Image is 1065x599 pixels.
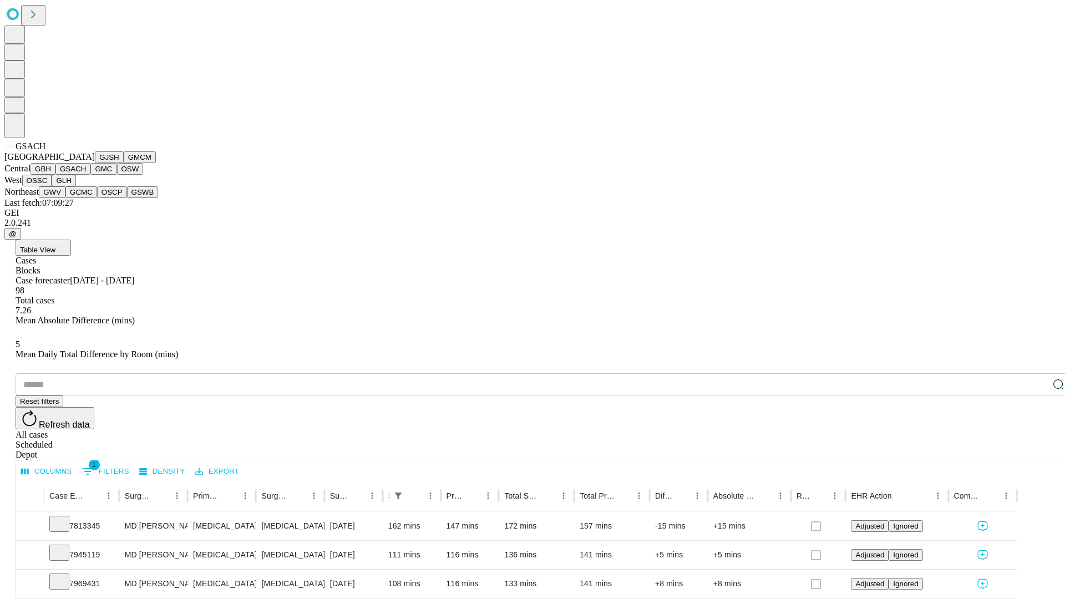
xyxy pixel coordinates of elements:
[193,570,250,598] div: [MEDICAL_DATA]
[480,488,496,504] button: Menu
[89,459,100,470] span: 1
[193,512,250,540] div: [MEDICAL_DATA]
[504,570,569,598] div: 133 mins
[79,463,132,480] button: Show filters
[4,198,74,207] span: Last fetch: 07:09:27
[851,549,889,561] button: Adjusted
[22,546,38,565] button: Expand
[855,580,884,588] span: Adjusted
[16,339,20,349] span: 5
[4,152,95,161] span: [GEOGRAPHIC_DATA]
[192,463,242,480] button: Export
[125,491,153,500] div: Surgeon Name
[169,488,185,504] button: Menu
[291,488,306,504] button: Sort
[580,570,644,598] div: 141 mins
[893,488,909,504] button: Sort
[261,491,289,500] div: Surgery Name
[998,488,1014,504] button: Menu
[22,175,52,186] button: OSSC
[49,512,114,540] div: 7813345
[101,488,116,504] button: Menu
[655,570,702,598] div: +8 mins
[16,407,94,429] button: Refresh data
[616,488,631,504] button: Sort
[851,578,889,590] button: Adjusted
[388,570,435,598] div: 108 mins
[16,276,70,285] span: Case forecaster
[954,491,982,500] div: Comments
[893,551,918,559] span: Ignored
[97,186,127,198] button: OSCP
[797,491,811,500] div: Resolved in EHR
[39,420,90,429] span: Refresh data
[330,512,377,540] div: [DATE]
[556,488,571,504] button: Menu
[757,488,773,504] button: Sort
[261,512,318,540] div: [MEDICAL_DATA] REPAIR [MEDICAL_DATA] INITIAL
[136,463,188,480] button: Density
[4,208,1061,218] div: GEI
[55,163,90,175] button: GSACH
[713,512,785,540] div: +15 mins
[306,488,322,504] button: Menu
[31,163,55,175] button: GBH
[125,570,182,598] div: MD [PERSON_NAME] [PERSON_NAME]
[52,175,75,186] button: GLH
[390,488,406,504] div: 1 active filter
[689,488,705,504] button: Menu
[85,488,101,504] button: Sort
[423,488,438,504] button: Menu
[237,488,253,504] button: Menu
[4,218,1061,228] div: 2.0.241
[504,512,569,540] div: 172 mins
[447,570,494,598] div: 116 mins
[983,488,998,504] button: Sort
[193,541,250,569] div: [MEDICAL_DATA]
[222,488,237,504] button: Sort
[124,151,156,163] button: GMCM
[855,551,884,559] span: Adjusted
[9,230,17,238] span: @
[16,395,63,407] button: Reset filters
[674,488,689,504] button: Sort
[154,488,169,504] button: Sort
[20,397,59,405] span: Reset filters
[930,488,946,504] button: Menu
[447,512,494,540] div: 147 mins
[193,491,221,500] div: Primary Service
[125,541,182,569] div: MD [PERSON_NAME] [PERSON_NAME]
[49,541,114,569] div: 7945119
[349,488,364,504] button: Sort
[827,488,843,504] button: Menu
[330,491,348,500] div: Surgery Date
[773,488,788,504] button: Menu
[18,463,75,480] button: Select columns
[893,522,918,530] span: Ignored
[504,491,539,500] div: Total Scheduled Duration
[39,186,65,198] button: GWV
[851,520,889,532] button: Adjusted
[655,512,702,540] div: -15 mins
[117,163,144,175] button: OSW
[655,541,702,569] div: +5 mins
[540,488,556,504] button: Sort
[16,349,178,359] span: Mean Daily Total Difference by Room (mins)
[95,151,124,163] button: GJSH
[713,541,785,569] div: +5 mins
[22,575,38,594] button: Expand
[16,240,71,256] button: Table View
[330,541,377,569] div: [DATE]
[388,541,435,569] div: 111 mins
[49,491,84,500] div: Case Epic Id
[893,580,918,588] span: Ignored
[4,187,39,196] span: Northeast
[447,541,494,569] div: 116 mins
[580,512,644,540] div: 157 mins
[580,541,644,569] div: 141 mins
[504,541,569,569] div: 136 mins
[16,306,31,315] span: 7.26
[855,522,884,530] span: Adjusted
[4,228,21,240] button: @
[713,570,785,598] div: +8 mins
